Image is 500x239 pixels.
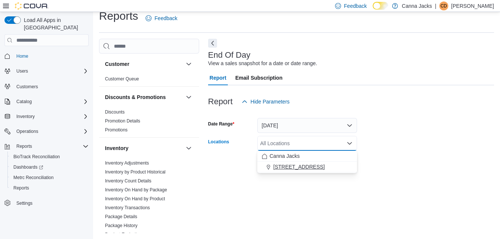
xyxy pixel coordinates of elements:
h3: Report [208,97,233,106]
a: Inventory Adjustments [105,160,149,166]
button: Reports [13,142,35,151]
span: Catalog [13,97,89,106]
a: Reports [10,184,32,192]
p: Canna Jacks [402,1,432,10]
a: Inventory Transactions [105,205,150,210]
h3: Inventory [105,144,128,152]
button: Inventory [184,144,193,153]
a: Promotions [105,127,128,133]
button: Operations [13,127,41,136]
span: Metrc Reconciliation [10,173,89,182]
span: Inventory [13,112,89,121]
button: Catalog [1,96,92,107]
span: Load All Apps in [GEOGRAPHIC_DATA] [21,16,89,31]
a: Package Details [105,214,137,219]
button: Operations [1,126,92,137]
a: Package History [105,223,137,228]
h3: Customer [105,60,129,68]
button: [DATE] [257,118,357,133]
button: Reports [7,183,92,193]
span: Customer Queue [105,76,139,82]
a: Promotion Details [105,118,140,124]
span: Email Subscription [235,70,283,85]
a: Metrc Reconciliation [10,173,57,182]
span: Package Details [105,214,137,220]
button: Discounts & Promotions [105,93,183,101]
a: Feedback [143,11,180,26]
a: Inventory by Product Historical [105,169,166,175]
button: Users [13,67,31,76]
span: Package History [105,223,137,229]
label: Date Range [208,121,235,127]
span: Reports [13,185,29,191]
label: Locations [208,139,229,145]
span: Inventory On Hand by Product [105,196,165,202]
span: Reports [16,143,32,149]
span: CD [440,1,447,10]
button: BioTrack Reconciliation [7,152,92,162]
span: Users [13,67,89,76]
a: Inventory Count Details [105,178,152,184]
span: Inventory by Product Historical [105,169,166,175]
button: Catalog [13,97,35,106]
button: Home [1,51,92,61]
span: Inventory Transactions [105,205,150,211]
span: Operations [13,127,89,136]
span: Settings [16,200,32,206]
span: Inventory Count Details [105,178,152,184]
h1: Reports [99,9,138,23]
div: Choose from the following options [257,151,357,172]
span: Canna Jacks [270,152,300,160]
button: Customer [184,60,193,68]
a: Dashboards [10,163,46,172]
span: Settings [13,198,89,208]
span: Reports [13,142,89,151]
p: [PERSON_NAME] [451,1,494,10]
div: Christal Duffield [439,1,448,10]
img: Cova [15,2,48,10]
a: Settings [13,199,35,208]
span: Home [16,53,28,59]
a: BioTrack Reconciliation [10,152,63,161]
div: Customer [99,74,199,86]
span: Reports [10,184,89,192]
a: Inventory On Hand by Package [105,187,167,192]
span: BioTrack Reconciliation [10,152,89,161]
div: Discounts & Promotions [99,108,199,137]
button: Customer [105,60,183,68]
span: Report [210,70,226,85]
a: Discounts [105,109,125,115]
span: Product Expirations [105,232,144,238]
span: Inventory [16,114,35,119]
button: Users [1,66,92,76]
button: Reports [1,141,92,152]
span: Dashboards [13,164,43,170]
span: Metrc Reconciliation [13,175,54,181]
span: BioTrack Reconciliation [13,154,60,160]
span: Home [13,51,89,61]
div: View a sales snapshot for a date or date range. [208,60,317,67]
button: Customers [1,81,92,92]
span: Hide Parameters [251,98,290,105]
nav: Complex example [4,48,89,228]
h3: Discounts & Promotions [105,93,166,101]
input: Dark Mode [373,2,388,10]
span: Feedback [155,15,177,22]
span: Promotions [105,127,128,133]
a: Inventory On Hand by Product [105,196,165,201]
a: Dashboards [7,162,92,172]
button: Canna Jacks [257,151,357,162]
button: Discounts & Promotions [184,93,193,102]
span: Customers [13,82,89,91]
span: Feedback [344,2,367,10]
span: Inventory On Hand by Package [105,187,167,193]
h3: End Of Day [208,51,251,60]
span: Operations [16,128,38,134]
p: | [435,1,436,10]
span: Catalog [16,99,32,105]
button: Inventory [13,112,38,121]
button: Inventory [105,144,183,152]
